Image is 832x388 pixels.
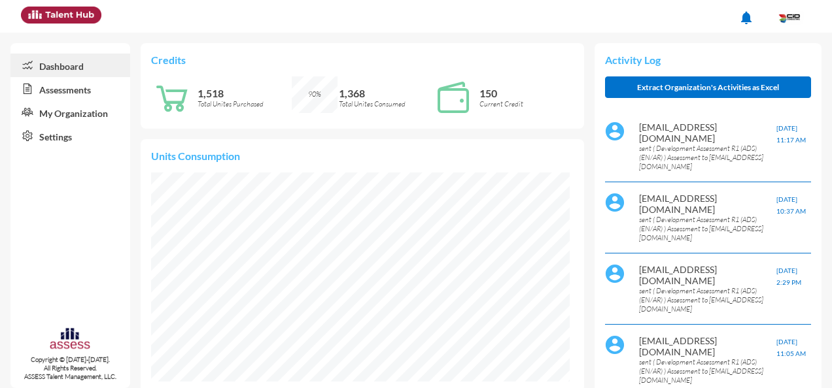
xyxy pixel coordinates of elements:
p: Credits [151,54,574,66]
p: sent ( Development Assessment R1 (ADS) (EN/AR) ) Assessment to [EMAIL_ADDRESS][DOMAIN_NAME] [639,286,776,314]
p: [EMAIL_ADDRESS][DOMAIN_NAME] [639,335,776,357]
p: 150 [479,87,574,99]
p: sent ( Development Assessment R1 (ADS) (EN/AR) ) Assessment to [EMAIL_ADDRESS][DOMAIN_NAME] [639,144,776,171]
img: default%20profile%20image.svg [605,264,625,283]
a: Dashboard [10,54,130,77]
p: Units Consumption [151,150,574,162]
img: default%20profile%20image.svg [605,193,625,212]
a: Assessments [10,77,130,101]
p: Total Unites Purchased [198,99,292,108]
a: My Organization [10,101,130,124]
p: Total Unites Consumed [339,99,433,108]
p: sent ( Development Assessment R1 (ADS) (EN/AR) ) Assessment to [EMAIL_ADDRESS][DOMAIN_NAME] [639,215,776,242]
img: default%20profile%20image.svg [605,335,625,355]
img: assesscompany-logo.png [49,327,91,353]
p: [EMAIL_ADDRESS][DOMAIN_NAME] [639,121,776,144]
p: Activity Log [605,54,811,66]
p: 1,518 [198,87,292,99]
p: [EMAIL_ADDRESS][DOMAIN_NAME] [639,264,776,286]
p: [EMAIL_ADDRESS][DOMAIN_NAME] [639,193,776,215]
span: [DATE] 11:17 AM [776,124,806,144]
p: Copyright © [DATE]-[DATE]. All Rights Reserved. ASSESS Talent Management, LLC. [10,355,130,381]
span: 90% [308,89,321,99]
p: sent ( Development Assessment R1 (ADS) (EN/AR) ) Assessment to [EMAIL_ADDRESS][DOMAIN_NAME] [639,357,776,385]
a: Settings [10,124,130,148]
p: 1,368 [339,87,433,99]
span: [DATE] 2:29 PM [776,267,801,286]
button: Extract Organization's Activities as Excel [605,76,811,98]
mat-icon: notifications [738,10,754,25]
p: Current Credit [479,99,574,108]
img: default%20profile%20image.svg [605,121,625,141]
span: [DATE] 10:37 AM [776,195,806,215]
span: [DATE] 11:05 AM [776,338,806,357]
